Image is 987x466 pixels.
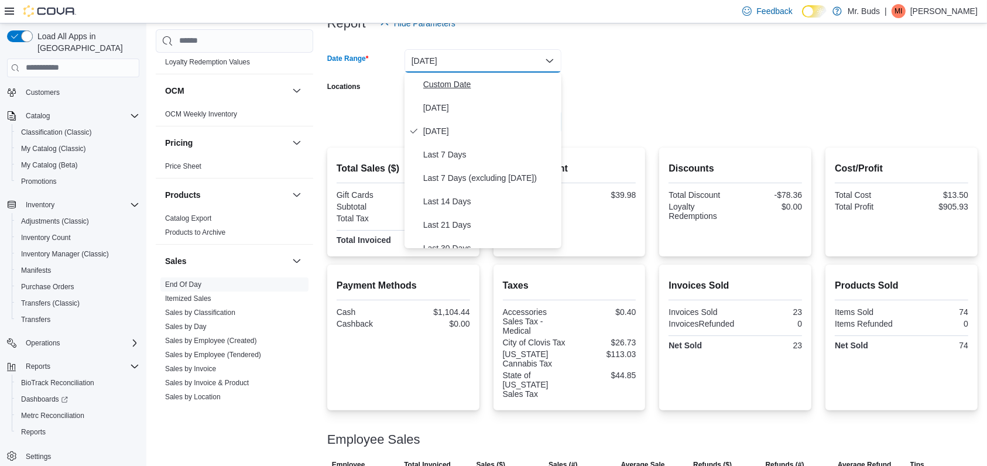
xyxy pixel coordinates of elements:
div: Items Sold [835,307,899,317]
button: Reports [2,358,144,375]
h2: Average Spent [503,162,636,176]
span: Transfers (Classic) [21,299,80,308]
div: 0 [739,319,802,328]
span: Last 7 Days (excluding [DATE]) [423,171,557,185]
span: My Catalog (Beta) [21,160,78,170]
div: Mike Issa [892,4,906,18]
span: Last 14 Days [423,194,557,208]
h3: Employee Sales [327,433,420,447]
a: Sales by Classification [165,309,235,317]
button: Catalog [21,109,54,123]
div: $113.03 [571,349,636,359]
p: [PERSON_NAME] [910,4,978,18]
button: Inventory [2,197,144,213]
span: Customers [21,85,139,100]
span: Customers [26,88,60,97]
a: Price Sheet [165,162,201,170]
button: Sales [165,255,287,267]
a: BioTrack Reconciliation [16,376,99,390]
span: Reports [26,362,50,371]
span: OCM Weekly Inventory [165,109,237,119]
a: Dashboards [12,391,144,407]
img: Cova [23,5,76,17]
span: Promotions [21,177,57,186]
button: Products [290,188,304,202]
span: Settings [26,452,51,461]
span: [DATE] [423,124,557,138]
span: Sales by Employee (Tendered) [165,350,261,359]
h3: Sales [165,255,187,267]
span: Inventory Manager (Classic) [16,247,139,261]
div: Products [156,211,313,244]
strong: Net Sold [835,341,868,350]
div: Total Profit [835,202,899,211]
div: Subtotal [337,202,401,211]
button: Classification (Classic) [12,124,144,141]
span: Load All Apps in [GEOGRAPHIC_DATA] [33,30,139,54]
div: Select listbox [405,73,561,248]
a: Promotions [16,174,61,189]
span: Classification (Classic) [21,128,92,137]
span: My Catalog (Classic) [21,144,86,153]
span: Sales by Classification [165,308,235,317]
h2: Total Sales ($) [337,162,470,176]
div: Pricing [156,159,313,178]
div: State of [US_STATE] Sales Tax [503,371,567,399]
button: Inventory Count [12,229,144,246]
div: 23 [738,341,802,350]
button: Settings [2,447,144,464]
a: Classification (Classic) [16,125,97,139]
a: Adjustments (Classic) [16,214,94,228]
button: Reports [21,359,55,374]
a: Loyalty Redemption Values [165,58,250,66]
button: Reports [12,424,144,440]
div: $0.00 [738,202,802,211]
span: Settings [21,448,139,463]
div: OCM [156,107,313,126]
div: $13.50 [904,190,968,200]
div: $0.40 [571,307,636,317]
span: Catalog [21,109,139,123]
input: Dark Mode [802,5,827,18]
h3: Report [327,16,366,30]
h2: Discounts [669,162,802,176]
button: Transfers (Classic) [12,295,144,311]
button: Operations [2,335,144,351]
a: Sales by Invoice & Product [165,379,249,387]
div: Total Discount [669,190,733,200]
button: OCM [290,84,304,98]
div: $39.98 [571,190,636,200]
span: Inventory Count [21,233,71,242]
p: Mr. Buds [848,4,880,18]
a: Catalog Export [165,214,211,222]
button: BioTrack Reconciliation [12,375,144,391]
span: Reports [21,427,46,437]
span: Manifests [21,266,51,275]
span: Metrc Reconciliation [21,411,84,420]
button: Promotions [12,173,144,190]
button: Catalog [2,108,144,124]
div: $0.00 [406,319,470,328]
span: Last 7 Days [423,148,557,162]
span: Sales by Employee (Created) [165,336,257,345]
div: 74 [904,307,968,317]
span: Manifests [16,263,139,277]
a: Dashboards [16,392,73,406]
span: Sales by Location [165,392,221,402]
span: Custom Date [423,77,557,91]
h3: OCM [165,85,184,97]
a: Inventory Manager (Classic) [16,247,114,261]
button: Inventory [21,198,59,212]
span: Reports [16,425,139,439]
button: Operations [21,336,65,350]
a: Products to Archive [165,228,225,237]
a: My Catalog (Classic) [16,142,91,156]
span: Loyalty Redemption Values [165,57,250,67]
a: Itemized Sales [165,294,211,303]
div: Cash [337,307,401,317]
div: $44.85 [571,371,636,380]
a: Customers [21,85,64,100]
span: Feedback [756,5,792,17]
